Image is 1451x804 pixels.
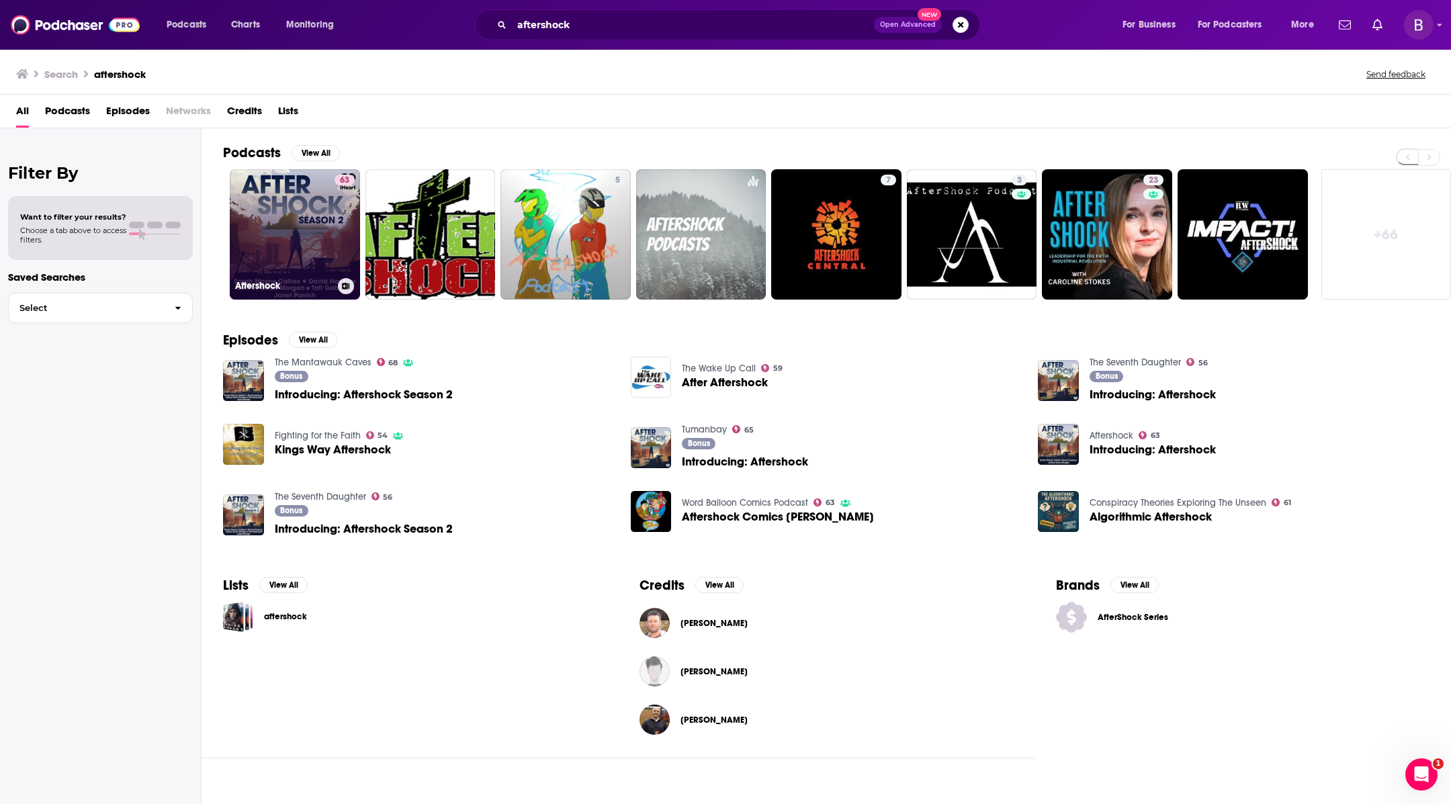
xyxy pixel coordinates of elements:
a: Algorithmic Aftershock [1090,511,1212,523]
button: View All [695,577,744,593]
a: Mike Marts [680,618,748,629]
a: Lindsey Simpson [680,666,748,677]
span: 65 [744,427,754,433]
a: The Wake Up Call [682,363,756,374]
a: Charts [222,14,268,36]
a: 54 [366,431,388,439]
a: Introducing: Aftershock [1038,424,1079,465]
img: Introducing: Aftershock Season 2 [223,360,264,401]
button: View All [292,145,340,161]
button: View All [1110,577,1159,593]
span: Aftershock Comics [PERSON_NAME] [682,511,874,523]
a: Word Balloon Comics Podcast [682,497,808,508]
a: Introducing: Aftershock [682,456,808,467]
a: After Aftershock [682,377,768,388]
a: Introducing: Aftershock Season 2 [275,389,453,400]
a: 63 [1139,431,1160,439]
button: Mike MartsMike Marts [640,602,1013,645]
span: Logged in as ben24837 [1404,10,1434,40]
a: 3 [1012,175,1027,185]
span: 7 [886,174,891,187]
a: aftershock [223,602,253,632]
a: The Mantawauk Caves [275,357,371,368]
img: Mike Marts [640,608,670,638]
a: 68 [377,358,398,366]
a: 23 [1143,175,1163,185]
h2: Podcasts [223,144,281,161]
a: Aftershock [1090,430,1133,441]
span: Bonus [688,439,710,447]
a: Conspiracy Theories Exploring The Unseen [1090,497,1266,508]
a: 5 [500,169,631,300]
span: 61 [1284,500,1291,506]
a: 23 [1042,169,1172,300]
span: Networks [166,100,211,128]
h2: Filter By [8,163,193,183]
span: 3 [1017,174,1022,187]
button: View All [289,332,337,348]
span: Select [9,304,164,312]
button: Lindsey SimpsonLindsey Simpson [640,650,1013,693]
a: Cullen Bunn [680,715,748,725]
span: Bonus [1096,372,1118,380]
span: AfterShock Series [1098,612,1177,623]
button: Show profile menu [1404,10,1434,40]
span: Introducing: Aftershock [1090,444,1216,455]
iframe: Intercom live chat [1405,758,1438,791]
span: Podcasts [167,15,206,34]
a: BrandsView All [1056,577,1159,594]
span: Bonus [280,372,302,380]
button: Open AdvancedNew [874,17,942,33]
h2: Credits [640,577,685,594]
a: Introducing: Aftershock [631,427,672,468]
p: Saved Searches [8,271,193,283]
button: Select [8,293,193,323]
span: 68 [388,360,398,366]
span: Introducing: Aftershock Season 2 [275,523,453,535]
img: User Profile [1404,10,1434,40]
a: Credits [227,100,262,128]
img: Aftershock Comics Joe Pruett [631,491,672,532]
a: 7 [881,175,896,185]
img: Cullen Bunn [640,705,670,735]
button: open menu [277,14,351,36]
input: Search podcasts, credits, & more... [512,14,874,36]
a: All [16,100,29,128]
span: For Podcasters [1198,15,1262,34]
a: 56 [1186,358,1208,366]
a: Fighting for the Faith [275,430,361,441]
img: Introducing: Aftershock [1038,360,1079,401]
a: Podchaser - Follow, Share and Rate Podcasts [11,12,140,38]
span: Lists [278,100,298,128]
span: 59 [773,365,783,371]
span: Podcasts [45,100,90,128]
span: Introducing: Aftershock [1090,389,1216,400]
a: Kings Way Aftershock [275,444,391,455]
img: Algorithmic Aftershock [1038,491,1079,532]
a: The Seventh Daughter [1090,357,1181,368]
a: 56 [371,492,393,500]
a: Episodes [106,100,150,128]
a: The Seventh Daughter [275,491,366,502]
a: 5 [610,175,625,185]
a: PodcastsView All [223,144,340,161]
button: Cullen BunnCullen Bunn [640,699,1013,742]
a: Kings Way Aftershock [223,424,264,465]
a: aftershock [264,609,307,624]
h3: aftershock [94,68,146,81]
span: Monitoring [286,15,334,34]
img: Lindsey Simpson [640,656,670,686]
span: Choose a tab above to access filters. [20,226,126,244]
span: Charts [231,15,260,34]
